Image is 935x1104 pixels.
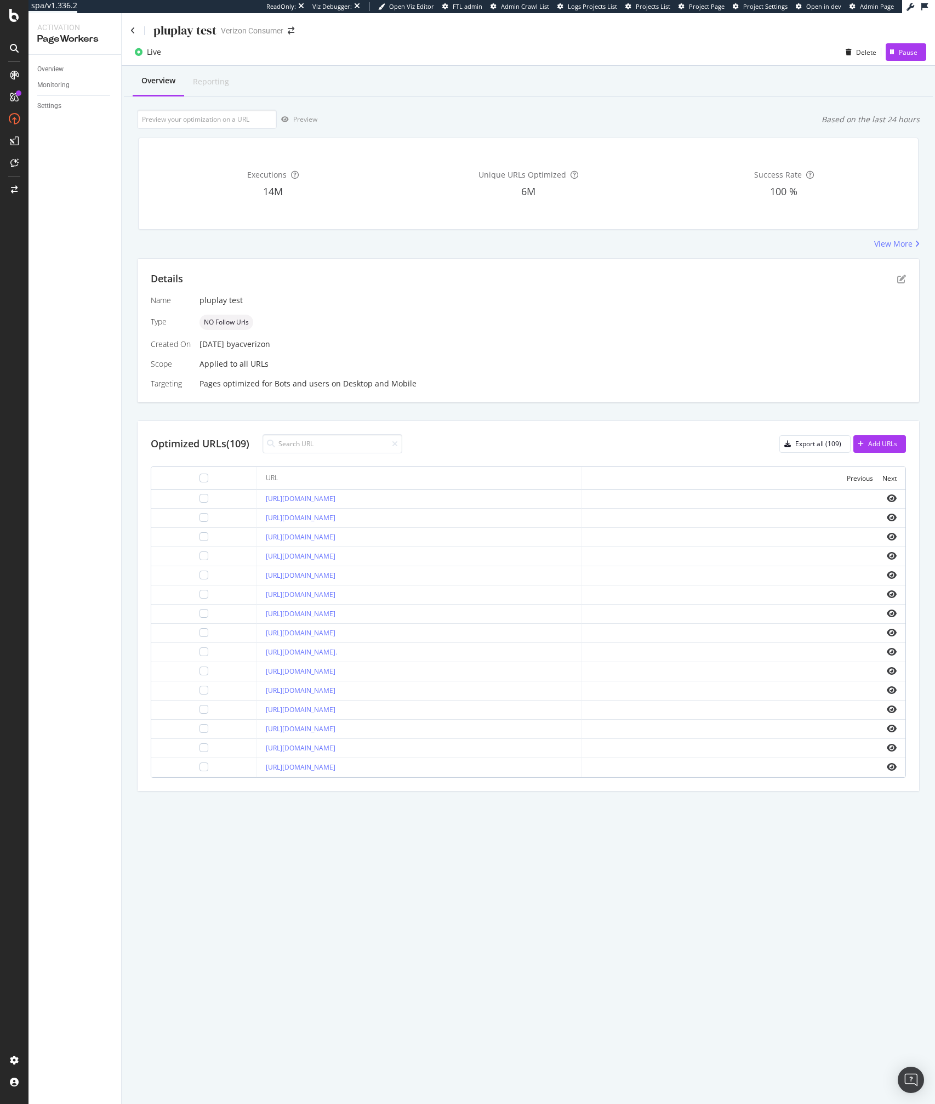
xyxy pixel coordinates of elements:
button: Preview [277,111,317,128]
a: [URL][DOMAIN_NAME] [266,571,335,580]
div: Activation [37,22,112,33]
i: eye [887,686,897,695]
a: [URL][DOMAIN_NAME] [266,705,335,714]
div: Overview [141,75,175,86]
i: eye [887,494,897,503]
a: [URL][DOMAIN_NAME] [266,667,335,676]
div: Type [151,316,191,327]
a: Admin Crawl List [491,2,549,11]
div: [DATE] [199,339,906,350]
a: Open Viz Editor [378,2,434,11]
div: pluplay test [199,295,906,306]
a: Projects List [625,2,670,11]
i: eye [887,590,897,599]
span: Logs Projects List [568,2,617,10]
i: eye [887,571,897,579]
div: Viz Debugger: [312,2,352,11]
div: Pause [899,48,917,57]
div: Next [882,474,897,483]
button: Pause [886,43,926,61]
a: [URL][DOMAIN_NAME] [266,628,335,638]
span: FTL admin [453,2,482,10]
div: Pages optimized for on [199,378,906,389]
div: Applied to all URLs [151,295,906,389]
div: Verizon Consumer [221,25,283,36]
div: Reporting [193,76,229,87]
span: 100 % [770,185,797,198]
div: ReadOnly: [266,2,296,11]
a: Monitoring [37,79,113,91]
a: [URL][DOMAIN_NAME]. [266,647,337,657]
a: FTL admin [442,2,482,11]
div: Optimized URLs (109) [151,437,249,451]
a: View More [874,238,920,249]
span: Projects List [636,2,670,10]
div: pen-to-square [897,275,906,283]
div: Export all (109) [795,439,841,448]
i: eye [887,743,897,752]
button: Delete [841,43,876,61]
a: [URL][DOMAIN_NAME] [266,743,335,753]
div: Created On [151,339,191,350]
span: Open in dev [806,2,841,10]
div: Based on the last 24 hours [822,114,920,125]
a: [URL][DOMAIN_NAME] [266,686,335,695]
div: Previous [847,474,873,483]
div: PageWorkers [37,33,112,45]
span: Admin Crawl List [501,2,549,10]
a: Open in dev [796,2,841,11]
a: [URL][DOMAIN_NAME] [266,551,335,561]
span: NO Follow Urls [204,319,249,326]
div: Open Intercom Messenger [898,1067,924,1093]
button: Previous [847,471,873,485]
i: eye [887,647,897,656]
a: [URL][DOMAIN_NAME] [266,590,335,599]
div: Scope [151,358,191,369]
input: Preview your optimization on a URL [137,110,277,129]
div: neutral label [199,315,253,330]
a: [URL][DOMAIN_NAME] [266,494,335,503]
div: URL [266,473,278,483]
span: Project Page [689,2,725,10]
div: Preview [293,115,317,124]
i: eye [887,667,897,675]
a: [URL][DOMAIN_NAME] [266,724,335,733]
div: Desktop and Mobile [343,378,417,389]
div: Bots and users [275,378,329,389]
span: Admin Page [860,2,894,10]
a: Logs Projects List [557,2,617,11]
button: Next [882,471,897,485]
div: Details [151,272,183,286]
div: pluplay test [153,22,216,39]
span: Open Viz Editor [389,2,434,10]
i: eye [887,609,897,618]
div: Add URLs [868,439,897,448]
div: Overview [37,64,64,75]
div: arrow-right-arrow-left [288,27,294,35]
button: Export all (109) [779,435,851,453]
div: View More [874,238,913,249]
a: Click to go back [130,27,135,35]
i: eye [887,628,897,637]
i: eye [887,532,897,541]
span: 6M [521,185,535,198]
span: Unique URLs Optimized [478,169,566,180]
span: 14M [263,185,283,198]
div: Settings [37,100,61,112]
a: Admin Page [850,2,894,11]
a: [URL][DOMAIN_NAME] [266,513,335,522]
span: Executions [247,169,287,180]
input: Search URL [263,434,402,453]
div: Targeting [151,378,191,389]
div: by acverizon [226,339,270,350]
a: [URL][DOMAIN_NAME] [266,609,335,618]
a: [URL][DOMAIN_NAME] [266,532,335,542]
button: Add URLs [853,435,906,453]
a: [URL][DOMAIN_NAME] [266,762,335,772]
div: Name [151,295,191,306]
a: Project Page [679,2,725,11]
i: eye [887,762,897,771]
a: Project Settings [733,2,788,11]
i: eye [887,724,897,733]
a: Settings [37,100,113,112]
